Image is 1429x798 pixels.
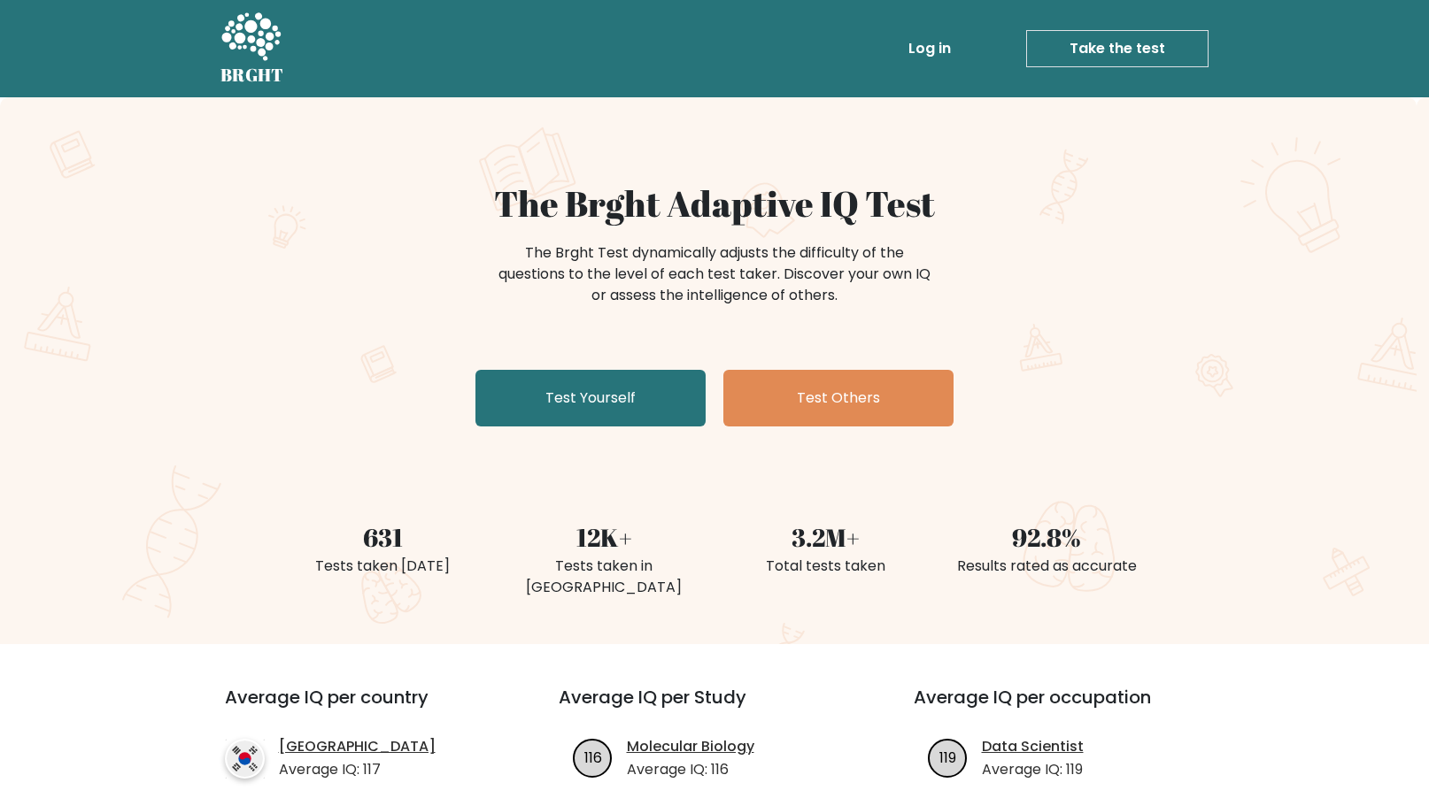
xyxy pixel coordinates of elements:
[946,518,1147,556] div: 92.8%
[1026,30,1209,67] a: Take the test
[723,370,954,426] a: Test Others
[914,687,1226,729] h3: Average IQ per occupation
[225,739,265,779] img: country
[279,736,436,757] a: [GEOGRAPHIC_DATA]
[725,556,925,577] div: Total tests taken
[583,747,601,767] text: 116
[475,370,706,426] a: Test Yourself
[220,7,284,90] a: BRGHT
[504,556,704,598] div: Tests taken in [GEOGRAPHIC_DATA]
[504,518,704,556] div: 12K+
[282,182,1147,225] h1: The Brght Adaptive IQ Test
[901,31,958,66] a: Log in
[982,736,1084,757] a: Data Scientist
[946,556,1147,577] div: Results rated as accurate
[725,518,925,556] div: 3.2M+
[939,747,956,767] text: 119
[559,687,871,729] h3: Average IQ per Study
[982,759,1084,780] p: Average IQ: 119
[279,759,436,780] p: Average IQ: 117
[282,518,483,556] div: 631
[220,65,284,86] h5: BRGHT
[282,556,483,577] div: Tests taken [DATE]
[627,759,754,780] p: Average IQ: 116
[225,687,495,729] h3: Average IQ per country
[493,242,936,306] div: The Brght Test dynamically adjusts the difficulty of the questions to the level of each test take...
[627,736,754,757] a: Molecular Biology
